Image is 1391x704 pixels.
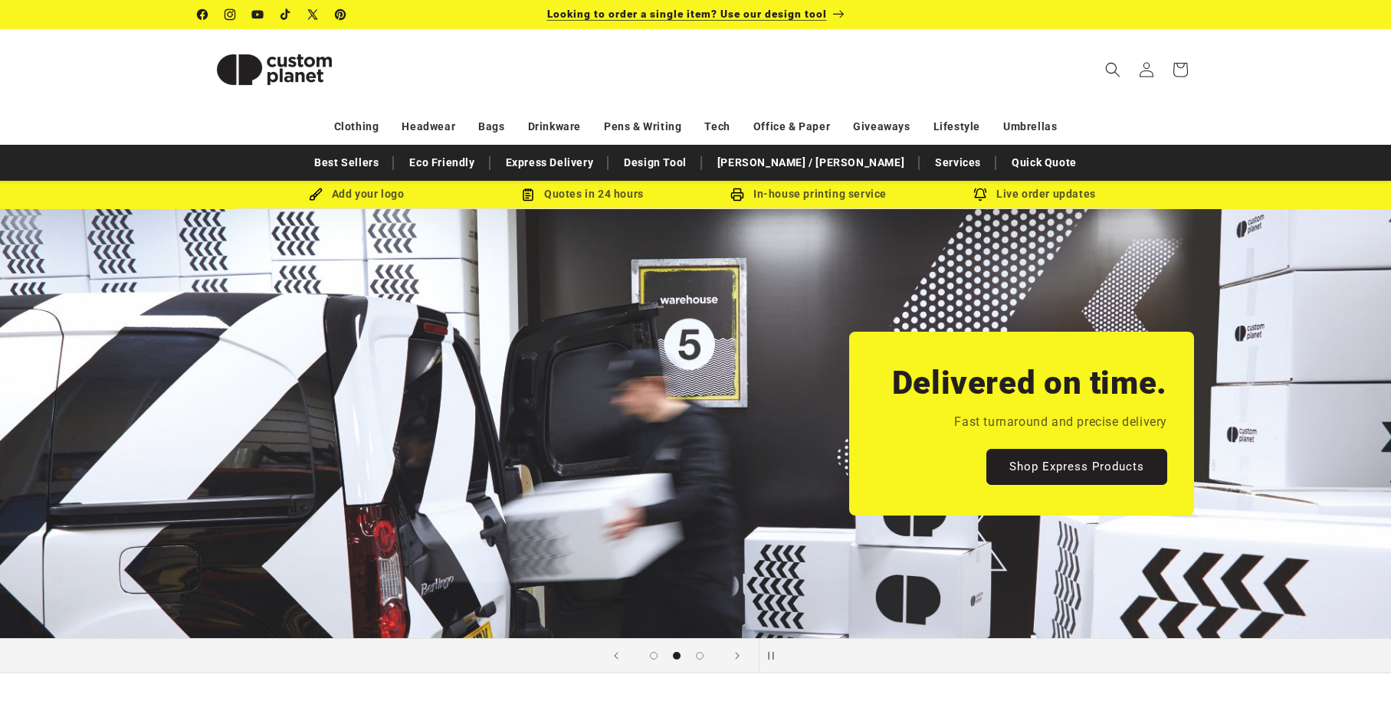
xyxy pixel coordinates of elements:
a: Headwear [402,113,455,140]
a: Tech [704,113,730,140]
img: In-house printing [730,188,744,201]
a: Express Delivery [498,149,602,176]
a: Bags [478,113,504,140]
img: Brush Icon [309,188,323,201]
h2: Delivered on time. [891,362,1166,404]
a: Quick Quote [1004,149,1084,176]
a: Office & Paper [753,113,830,140]
button: Pause slideshow [759,639,792,673]
div: Add your logo [244,185,470,204]
button: Load slide 3 of 3 [688,644,711,667]
a: [PERSON_NAME] / [PERSON_NAME] [710,149,912,176]
a: Lifestyle [933,113,980,140]
a: Shop Express Products [986,448,1167,484]
p: Fast turnaround and precise delivery [954,411,1167,434]
a: Giveaways [853,113,910,140]
button: Load slide 1 of 3 [642,644,665,667]
div: In-house printing service [696,185,922,204]
span: Looking to order a single item? Use our design tool [547,8,827,20]
a: Eco Friendly [402,149,482,176]
img: Order Updates Icon [521,188,535,201]
img: Custom Planet [198,35,351,104]
img: Order updates [973,188,987,201]
div: Quotes in 24 hours [470,185,696,204]
a: Drinkware [528,113,581,140]
div: Live order updates [922,185,1148,204]
a: Design Tool [616,149,694,176]
a: Clothing [334,113,379,140]
button: Previous slide [599,639,633,673]
a: Services [927,149,989,176]
button: Next slide [720,639,754,673]
a: Best Sellers [307,149,386,176]
a: Custom Planet [192,29,356,110]
summary: Search [1096,53,1130,87]
button: Load slide 2 of 3 [665,644,688,667]
a: Umbrellas [1003,113,1057,140]
a: Pens & Writing [604,113,681,140]
iframe: Chat Widget [1135,539,1391,704]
